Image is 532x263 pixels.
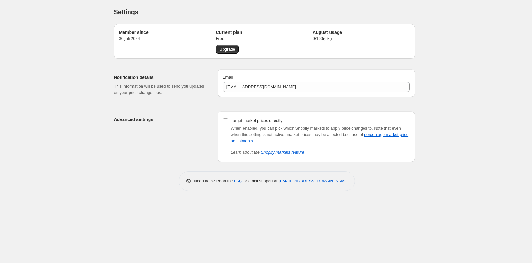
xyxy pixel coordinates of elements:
[216,45,239,54] a: Upgrade
[114,74,207,81] h2: Notification details
[231,126,373,131] span: When enabled, you can pick which Shopify markets to apply price changes to.
[231,126,408,143] span: Note that even when this setting is not active, market prices may be affected because of
[231,118,282,123] span: Target market prices directly
[216,35,313,42] p: Free
[114,83,207,96] p: This information will be used to send you updates on your price change jobs.
[114,116,207,123] h2: Advanced settings
[119,29,216,35] h2: Member since
[114,9,138,15] span: Settings
[223,75,233,80] span: Email
[261,150,304,155] a: Shopify markets feature
[313,35,409,42] p: 0 / 100 ( 0 %)
[313,29,409,35] h2: August usage
[216,29,313,35] h2: Current plan
[194,179,234,183] span: Need help? Read the
[279,179,348,183] a: [EMAIL_ADDRESS][DOMAIN_NAME]
[231,150,304,155] i: Learn about the
[234,179,242,183] a: FAQ
[119,35,216,42] p: 30 juli 2024
[219,47,235,52] span: Upgrade
[242,179,279,183] span: or email support at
